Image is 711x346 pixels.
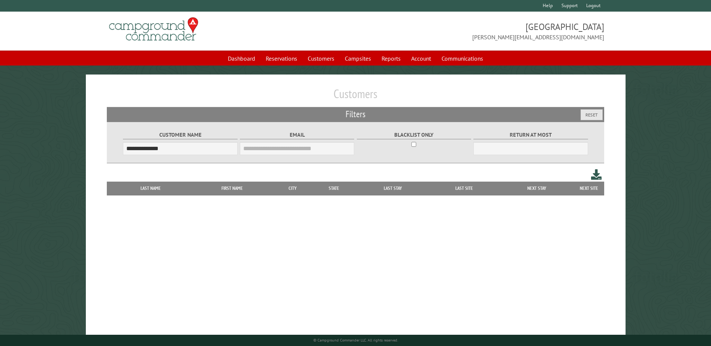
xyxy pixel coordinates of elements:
img: Campground Commander [107,15,201,44]
th: State [311,182,357,195]
h1: Customers [107,86,604,107]
span: [GEOGRAPHIC_DATA] [PERSON_NAME][EMAIL_ADDRESS][DOMAIN_NAME] [356,21,604,42]
th: Last Stay [357,182,429,195]
th: Last Site [429,182,499,195]
a: Account [407,51,436,66]
label: Customer Name [123,131,237,139]
label: Email [240,131,354,139]
h2: Filters [107,107,604,121]
a: Communications [437,51,488,66]
a: Dashboard [223,51,260,66]
th: City [274,182,311,195]
a: Reports [377,51,405,66]
button: Reset [581,109,603,120]
th: First Name [190,182,274,195]
a: Customers [303,51,339,66]
label: Return at most [473,131,588,139]
a: Download this customer list (.csv) [591,168,602,182]
label: Blacklist only [357,131,471,139]
a: Reservations [261,51,302,66]
th: Last Name [111,182,190,195]
th: Next Site [574,182,604,195]
a: Campsites [340,51,376,66]
small: © Campground Commander LLC. All rights reserved. [313,338,398,343]
th: Next Stay [500,182,574,195]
